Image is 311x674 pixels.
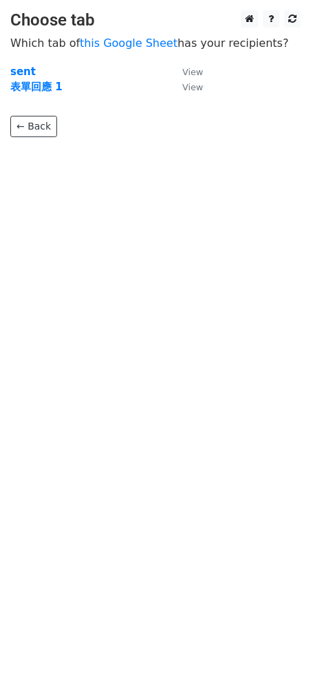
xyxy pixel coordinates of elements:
[182,82,203,92] small: View
[182,67,203,77] small: View
[10,65,36,78] a: sent
[10,81,63,93] a: 表單回應 1
[80,37,178,50] a: this Google Sheet
[10,36,301,50] p: Which tab of has your recipients?
[169,65,203,78] a: View
[10,116,57,137] a: ← Back
[169,81,203,93] a: View
[10,10,301,30] h3: Choose tab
